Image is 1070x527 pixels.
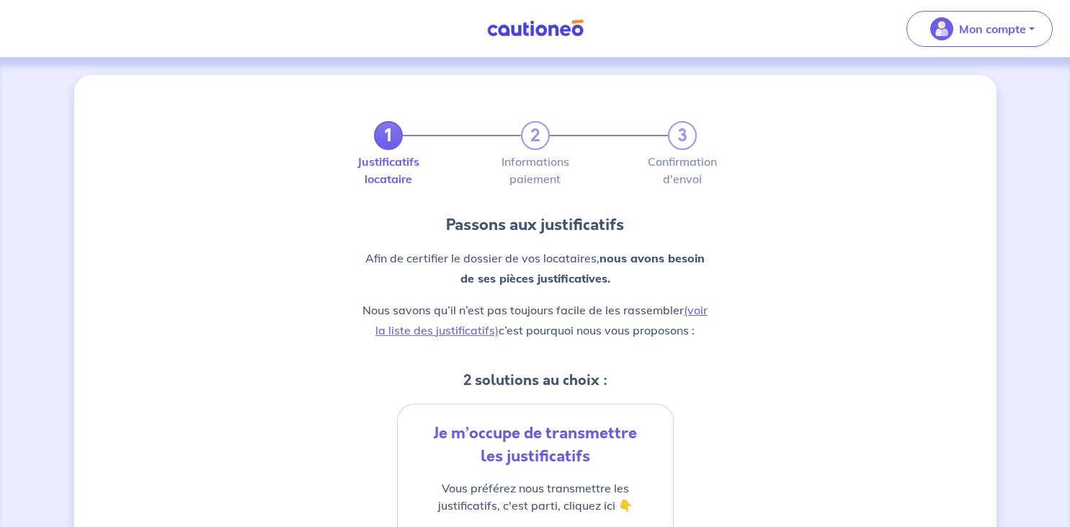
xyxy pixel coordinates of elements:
div: Je m’occupe de transmettre les justificatifs [421,422,650,468]
label: Informations paiement [521,156,550,185]
p: Passons aux justificatifs [446,213,624,236]
p: Afin de certifier le dossier de vos locataires, [362,248,708,288]
p: Nous savons qu’il n’est pas toujours facile de les rassembler c’est pourquoi nous vous proposons : [362,300,708,340]
label: Confirmation d'envoi [668,156,697,185]
button: illu_account_valid_menu.svgMon compte [906,11,1053,47]
a: 1 [374,121,403,150]
p: Vous préférez nous transmettre les justificatifs, c'est parti, cliquez ici 👇 [421,479,650,514]
img: illu_account_valid_menu.svg [930,17,953,40]
img: Cautioneo [481,19,589,37]
h5: 2 solutions au choix : [362,369,708,392]
label: Justificatifs locataire [374,156,403,185]
p: Mon compte [959,20,1026,37]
